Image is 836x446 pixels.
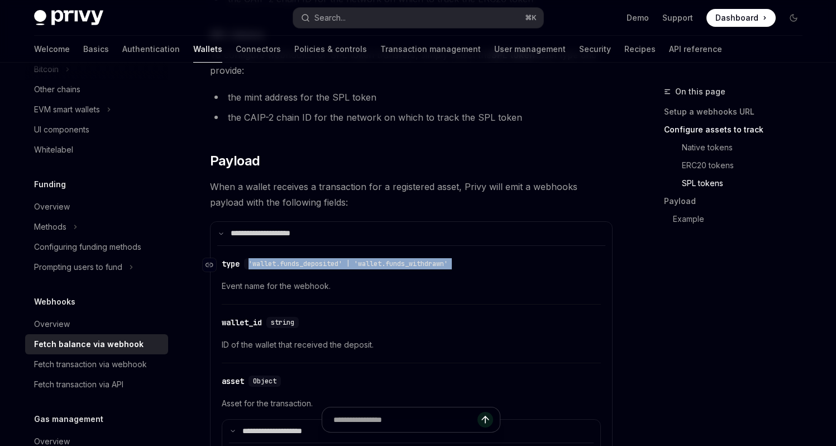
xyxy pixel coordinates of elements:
[34,178,66,191] h5: Funding
[34,338,144,351] div: Fetch balance via webhook
[222,279,601,293] span: Event name for the webhook.
[673,210,811,228] a: Example
[662,12,693,23] a: Support
[210,179,613,210] span: When a wallet receives a transaction for a registered asset, Privy will emit a webhooks payload w...
[210,89,613,105] li: the mint address for the SPL token
[25,374,168,395] a: Fetch transaction via API
[715,12,758,23] span: Dashboard
[627,12,649,23] a: Demo
[34,412,103,426] h5: Gas management
[675,85,725,98] span: On this page
[34,200,70,213] div: Overview
[706,9,776,27] a: Dashboard
[664,121,811,139] a: Configure assets to track
[236,36,281,63] a: Connectors
[222,397,601,410] span: Asset for the transaction.
[525,13,537,22] span: ⌘ K
[222,317,262,328] div: wallet_id
[682,156,811,174] a: ERC20 tokens
[25,334,168,354] a: Fetch balance via webhook
[682,174,811,192] a: SPL tokens
[624,36,656,63] a: Recipes
[682,139,811,156] a: Native tokens
[203,254,222,276] a: Navigate to header
[34,317,70,331] div: Overview
[380,36,481,63] a: Transaction management
[34,83,80,96] div: Other chains
[294,36,367,63] a: Policies & controls
[494,36,566,63] a: User management
[25,197,168,217] a: Overview
[193,36,222,63] a: Wallets
[210,152,260,170] span: Payload
[25,314,168,334] a: Overview
[222,258,240,269] div: type
[122,36,180,63] a: Authentication
[210,47,613,78] span: To configure webhooks for SPL token transfers, simply select the asset type and provide:
[477,412,493,428] button: Send message
[34,123,89,136] div: UI components
[664,103,811,121] a: Setup a webhooks URL
[34,240,141,254] div: Configuring funding methods
[34,143,73,156] div: Whitelabel
[669,36,722,63] a: API reference
[34,295,75,309] h5: Webhooks
[293,8,543,28] button: Search...⌘K
[34,220,66,234] div: Methods
[83,36,109,63] a: Basics
[34,260,122,274] div: Prompting users to fund
[210,110,613,125] li: the CAIP-2 chain ID for the network on which to track the SPL token
[664,192,811,210] a: Payload
[222,338,601,352] span: ID of the wallet that received the deposit.
[25,120,168,140] a: UI components
[25,354,168,374] a: Fetch transaction via webhook
[579,36,611,63] a: Security
[34,36,70,63] a: Welcome
[314,11,346,25] div: Search...
[34,358,147,371] div: Fetch transaction via webhook
[25,79,168,99] a: Other chains
[249,259,448,268] span: 'wallet.funds_deposited' | 'wallet.funds_withdrawn'
[253,377,276,386] span: Object
[25,140,168,160] a: Whitelabel
[271,318,294,327] span: string
[34,10,103,26] img: dark logo
[222,376,244,387] div: asset
[34,378,123,391] div: Fetch transaction via API
[25,237,168,257] a: Configuring funding methods
[34,103,100,116] div: EVM smart wallets
[785,9,802,27] button: Toggle dark mode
